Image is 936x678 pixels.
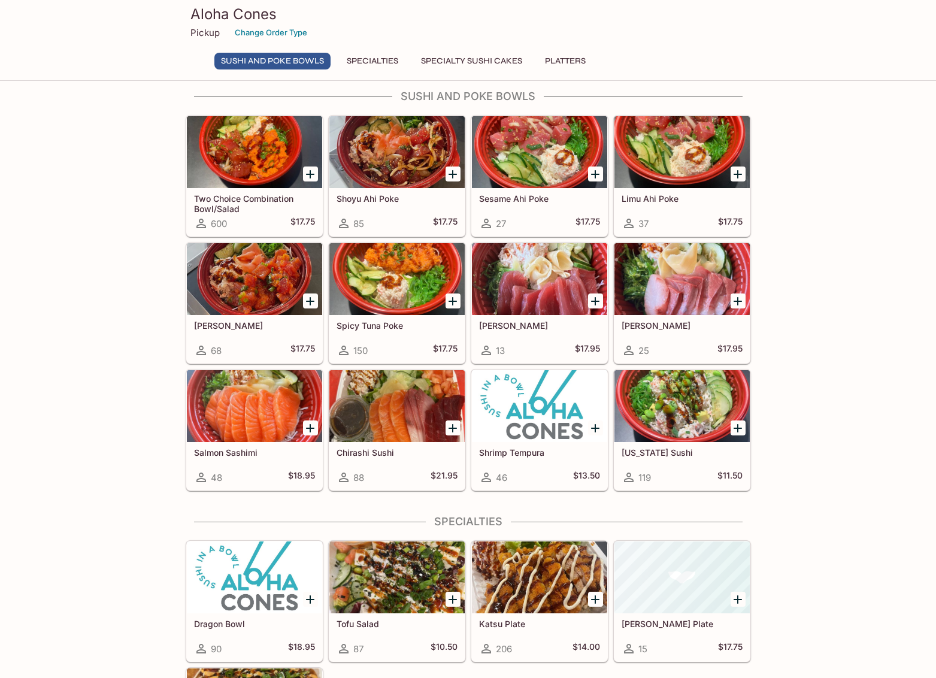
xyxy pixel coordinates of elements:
button: Add Maguro Sashimi [588,293,603,308]
button: Add Dragon Bowl [303,592,318,607]
button: Add Katsu Plate [588,592,603,607]
div: Wasabi Masago Ahi Poke [187,243,322,315]
h5: Chirashi Sushi [337,447,458,458]
div: Chirashi Sushi [329,370,465,442]
button: Platters [538,53,592,69]
div: Spicy Tuna Poke [329,243,465,315]
h5: $10.50 [431,641,458,656]
h5: Sesame Ahi Poke [479,193,600,204]
a: Chirashi Sushi88$21.95 [329,370,465,491]
button: Add Limu Ahi Poke [731,167,746,181]
span: 13 [496,345,505,356]
h5: $21.95 [431,470,458,485]
span: 90 [211,643,222,655]
div: California Sushi [614,370,750,442]
button: Add Salmon Sashimi [303,420,318,435]
a: Dragon Bowl90$18.95 [186,541,323,662]
h3: Aloha Cones [190,5,746,23]
h4: Specialties [186,515,751,528]
span: 15 [638,643,647,655]
a: [PERSON_NAME] Plate15$17.75 [614,541,750,662]
h5: $13.50 [573,470,600,485]
button: Add California Sushi [731,420,746,435]
h5: [PERSON_NAME] [194,320,315,331]
h5: Tofu Salad [337,619,458,629]
span: 68 [211,345,222,356]
div: Katsu Plate [472,541,607,613]
button: Add Sesame Ahi Poke [588,167,603,181]
a: [US_STATE] Sushi119$11.50 [614,370,750,491]
div: Maguro Sashimi [472,243,607,315]
span: 600 [211,218,227,229]
button: Change Order Type [229,23,313,42]
a: Katsu Plate206$14.00 [471,541,608,662]
h5: $17.95 [575,343,600,358]
span: 46 [496,472,507,483]
div: Two Choice Combination Bowl/Salad [187,116,322,188]
h5: Dragon Bowl [194,619,315,629]
span: 27 [496,218,506,229]
h5: $17.75 [433,216,458,231]
a: Tofu Salad87$10.50 [329,541,465,662]
button: Add Hamachi Sashimi [731,293,746,308]
button: Specialties [340,53,405,69]
a: Spicy Tuna Poke150$17.75 [329,243,465,364]
h5: $18.95 [288,470,315,485]
a: Shrimp Tempura46$13.50 [471,370,608,491]
h5: $17.95 [717,343,743,358]
button: Add Shrimp Tempura [588,420,603,435]
h5: $17.75 [290,343,315,358]
div: Hamachi Sashimi [614,243,750,315]
div: Dragon Bowl [187,541,322,613]
span: 25 [638,345,649,356]
a: Shoyu Ahi Poke85$17.75 [329,116,465,237]
h5: Shoyu Ahi Poke [337,193,458,204]
a: [PERSON_NAME]25$17.95 [614,243,750,364]
h5: $17.75 [433,343,458,358]
span: 119 [638,472,651,483]
h4: Sushi and Poke Bowls [186,90,751,103]
h5: [US_STATE] Sushi [622,447,743,458]
button: Sushi and Poke Bowls [214,53,331,69]
span: 150 [353,345,368,356]
a: Limu Ahi Poke37$17.75 [614,116,750,237]
h5: $18.95 [288,641,315,656]
span: 88 [353,472,364,483]
span: 87 [353,643,364,655]
div: Salmon Sashimi [187,370,322,442]
span: 85 [353,218,364,229]
h5: Katsu Plate [479,619,600,629]
a: Sesame Ahi Poke27$17.75 [471,116,608,237]
h5: [PERSON_NAME] [622,320,743,331]
span: 206 [496,643,512,655]
button: Add Tofu Salad [446,592,461,607]
button: Add Chirashi Sushi [446,420,461,435]
div: Sesame Ahi Poke [472,116,607,188]
div: Shrimp Tempura [472,370,607,442]
h5: Spicy Tuna Poke [337,320,458,331]
h5: $17.75 [290,216,315,231]
a: [PERSON_NAME]13$17.95 [471,243,608,364]
h5: $17.75 [718,641,743,656]
a: Two Choice Combination Bowl/Salad600$17.75 [186,116,323,237]
div: Shoyu Ahi Poke [329,116,465,188]
div: Hamachi Kama Plate [614,541,750,613]
h5: $14.00 [572,641,600,656]
a: [PERSON_NAME]68$17.75 [186,243,323,364]
button: Add Hamachi Kama Plate [731,592,746,607]
span: 48 [211,472,222,483]
h5: $11.50 [717,470,743,485]
h5: $17.75 [575,216,600,231]
h5: [PERSON_NAME] Plate [622,619,743,629]
h5: Limu Ahi Poke [622,193,743,204]
div: Limu Ahi Poke [614,116,750,188]
h5: Salmon Sashimi [194,447,315,458]
h5: $17.75 [718,216,743,231]
span: 37 [638,218,649,229]
button: Add Two Choice Combination Bowl/Salad [303,167,318,181]
button: Add Shoyu Ahi Poke [446,167,461,181]
h5: Two Choice Combination Bowl/Salad [194,193,315,213]
button: Add Wasabi Masago Ahi Poke [303,293,318,308]
div: Tofu Salad [329,541,465,613]
h5: [PERSON_NAME] [479,320,600,331]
